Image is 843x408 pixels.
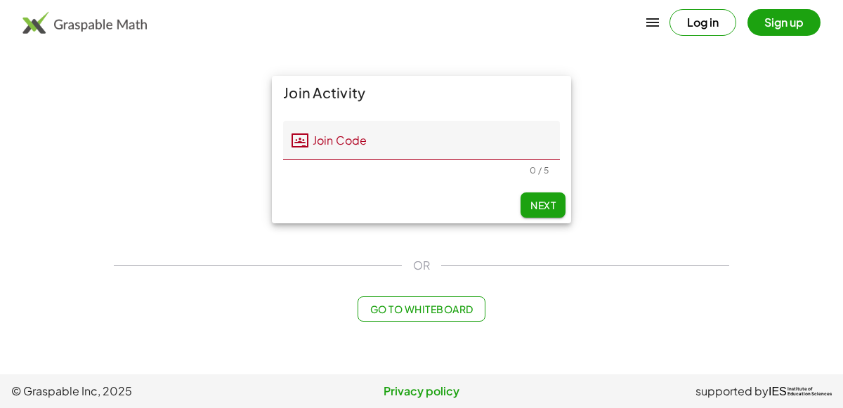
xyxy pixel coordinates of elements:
[769,383,832,400] a: IESInstitute ofEducation Sciences
[530,165,549,176] div: 0 / 5
[747,9,821,36] button: Sign up
[788,387,832,397] span: Institute of Education Sciences
[11,383,285,400] span: © Graspable Inc, 2025
[769,385,787,398] span: IES
[413,257,430,274] span: OR
[272,76,571,110] div: Join Activity
[669,9,736,36] button: Log in
[285,383,558,400] a: Privacy policy
[530,199,556,211] span: Next
[370,303,473,315] span: Go to Whiteboard
[358,296,485,322] button: Go to Whiteboard
[521,192,566,218] button: Next
[695,383,769,400] span: supported by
